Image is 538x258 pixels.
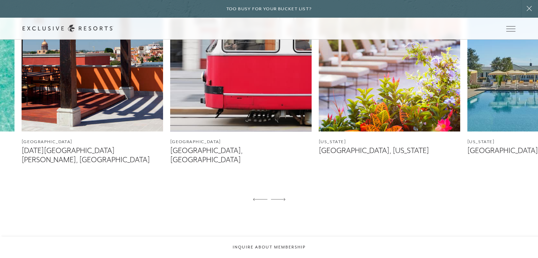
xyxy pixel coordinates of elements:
[170,146,312,164] figcaption: [GEOGRAPHIC_DATA], [GEOGRAPHIC_DATA]
[319,139,460,145] figcaption: [US_STATE]
[22,146,163,164] figcaption: [DATE][GEOGRAPHIC_DATA][PERSON_NAME], [GEOGRAPHIC_DATA]
[170,139,312,145] figcaption: [GEOGRAPHIC_DATA]
[506,26,515,31] button: Open navigation
[319,146,460,155] figcaption: [GEOGRAPHIC_DATA], [US_STATE]
[226,6,312,12] h6: Too busy for your bucket list?
[22,139,163,145] figcaption: [GEOGRAPHIC_DATA]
